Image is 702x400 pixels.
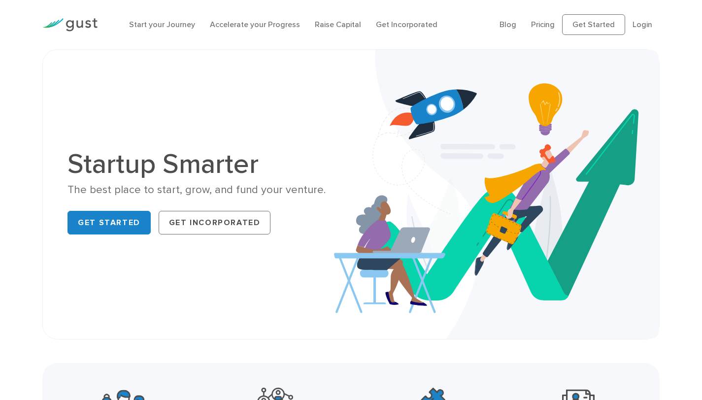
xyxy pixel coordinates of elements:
[334,50,659,339] img: Startup Smarter Hero
[315,20,361,29] a: Raise Capital
[67,183,343,197] div: The best place to start, grow, and fund your venture.
[376,20,437,29] a: Get Incorporated
[159,211,271,234] a: Get Incorporated
[500,20,516,29] a: Blog
[562,14,625,35] a: Get Started
[210,20,300,29] a: Accelerate your Progress
[42,18,98,32] img: Gust Logo
[633,20,652,29] a: Login
[67,211,151,234] a: Get Started
[67,150,343,178] h1: Startup Smarter
[531,20,555,29] a: Pricing
[129,20,195,29] a: Start your Journey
